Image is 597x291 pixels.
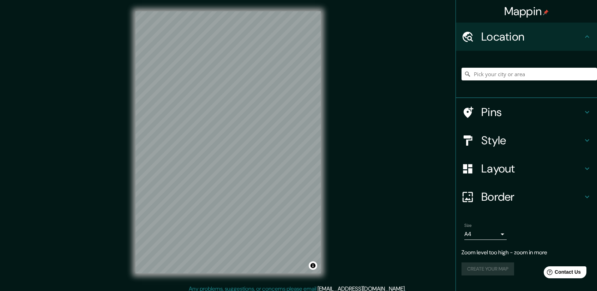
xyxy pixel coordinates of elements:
p: Zoom level too high - zoom in more [462,248,591,257]
h4: Mappin [504,4,549,18]
input: Pick your city or area [462,68,597,80]
div: Location [456,23,597,51]
h4: Layout [481,162,583,176]
iframe: Help widget launcher [534,263,589,283]
div: A4 [464,229,507,240]
div: Pins [456,98,597,126]
div: Border [456,183,597,211]
h4: Location [481,30,583,44]
h4: Pins [481,105,583,119]
div: Layout [456,154,597,183]
button: Toggle attribution [309,261,317,270]
h4: Style [481,133,583,147]
img: pin-icon.png [543,10,549,15]
h4: Border [481,190,583,204]
div: Style [456,126,597,154]
label: Size [464,223,472,229]
canvas: Map [135,11,321,273]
